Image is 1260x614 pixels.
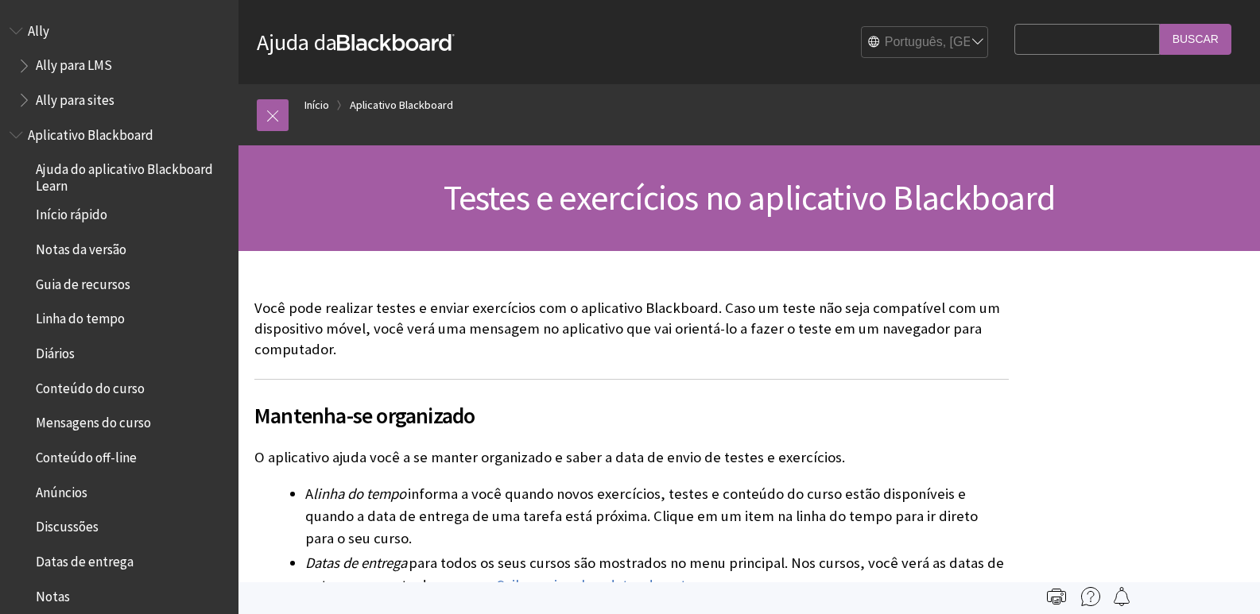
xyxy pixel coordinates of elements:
span: linha do tempo [313,485,406,503]
a: Ajuda daBlackboard [257,28,455,56]
li: para todos os seus cursos são mostrados no menu principal. Nos cursos, você verá as datas de entr... [305,552,1009,597]
span: Notas [36,583,70,604]
img: More help [1081,587,1100,606]
nav: Book outline for Anthology Ally Help [10,17,229,114]
a: Aplicativo Blackboard [350,95,453,115]
span: Datas de entrega [305,554,407,572]
img: Print [1047,587,1066,606]
li: A informa a você quando novos exercícios, testes e conteúdo do curso estão disponíveis e quando a... [305,483,1009,550]
span: Linha do tempo [36,306,125,327]
span: Discussões [36,514,99,535]
span: Aplicativo Blackboard [28,122,153,143]
span: Anúncios [36,479,87,500]
h2: Mantenha-se organizado [254,379,1009,432]
img: Follow this page [1112,587,1131,606]
a: Início [304,95,329,115]
span: Testes e exercícios no aplicativo Blackboard [444,176,1056,219]
p: O aplicativo ajuda você a se manter organizado e saber a data de envio de testes e exercícios. [254,447,1009,468]
span: Ally [28,17,49,39]
span: Notas da versão [36,236,126,257]
select: Site Language Selector [862,27,989,59]
span: Ajuda do aplicativo Blackboard Learn [36,156,227,194]
input: Buscar [1160,24,1231,55]
span: Ally para sites [36,87,114,108]
a: Saiba mais sobre datas de entrega [497,576,715,595]
span: Diários [36,340,75,361]
p: Você pode realizar testes e enviar exercícios com o aplicativo Blackboard. Caso um teste não seja... [254,298,1009,361]
span: Início rápido [36,202,107,223]
span: Conteúdo do curso [36,375,145,396]
strong: Blackboard [337,34,455,51]
span: Datas de entrega [36,548,134,570]
span: Conteúdo off-line [36,444,137,465]
span: Ally para LMS [36,52,112,74]
span: Guia de recursos [36,271,130,292]
span: Mensagens do curso [36,410,151,431]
